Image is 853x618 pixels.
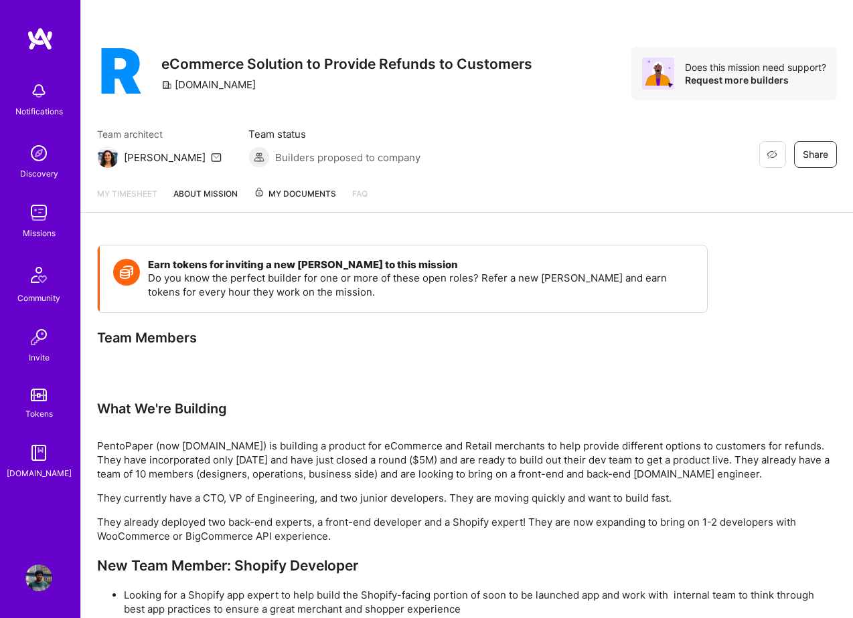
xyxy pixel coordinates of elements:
i: icon EyeClosed [767,149,777,160]
h3: New Team Member: Shopify Developer [97,557,837,574]
img: tokens [31,389,47,401]
a: User Avatar [22,564,56,591]
img: Builders proposed to company [248,146,270,168]
a: My timesheet [97,187,157,212]
div: Missions [23,226,56,240]
div: Discovery [20,167,58,181]
div: [DOMAIN_NAME] [7,466,72,480]
span: Share [803,148,828,161]
span: Builders proposed to company [275,150,420,165]
div: Team Members [97,329,708,346]
span: Team status [248,127,420,141]
div: Tokens [25,407,53,421]
h4: Earn tokens for inviting a new [PERSON_NAME] to this mission [148,259,694,271]
img: teamwork [25,199,52,226]
h3: eCommerce Solution to Provide Refunds to Customers [161,56,532,72]
a: FAQ [352,187,368,212]
div: [PERSON_NAME] [124,150,206,165]
p: They currently have a CTO, VP of Engineering, and two junior developers. They are moving quickly ... [97,491,837,505]
img: Company Logo [97,47,145,95]
a: My Documents [254,187,336,212]
div: Does this mission need support? [685,61,826,74]
img: logo [27,27,54,51]
p: They already deployed two back-end experts, a front-end developer and a Shopify expert! They are ... [97,515,837,543]
div: Request more builders [685,74,826,86]
div: Invite [29,350,50,365]
i: icon Mail [211,152,222,163]
img: User Avatar [25,564,52,591]
p: PentoPaper (now [DOMAIN_NAME]) is building a product for eCommerce and Retail merchants to help p... [97,439,837,481]
img: Token icon [113,259,140,286]
img: bell [25,78,52,104]
p: Do you know the perfect builder for one or more of these open roles? Refer a new [PERSON_NAME] an... [148,271,694,299]
img: Community [23,259,55,291]
img: Invite [25,324,52,350]
img: Team Architect [97,146,119,168]
div: Notifications [15,104,63,118]
i: icon CompanyGray [161,80,172,90]
img: Avatar [642,58,674,90]
div: Community [17,291,60,305]
div: [DOMAIN_NAME] [161,78,256,92]
div: What We're Building [97,400,837,417]
a: About Mission [173,187,238,212]
span: My Documents [254,187,336,201]
img: discovery [25,140,52,167]
img: guide book [25,439,52,466]
button: Share [794,141,837,168]
span: Team architect [97,127,222,141]
li: Looking for a Shopify app expert to help build the Shopify-facing portion of soon to be launched ... [124,588,837,616]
